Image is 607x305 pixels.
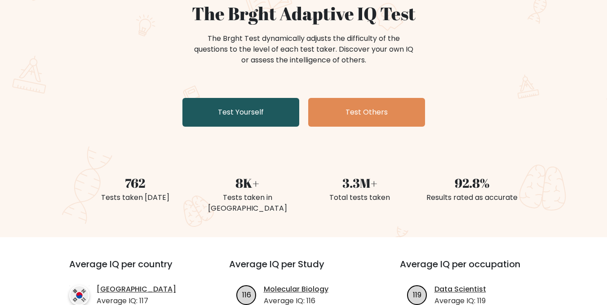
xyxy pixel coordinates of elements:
[229,259,378,280] h3: Average IQ per Study
[309,192,411,203] div: Total tests taken
[242,289,251,300] text: 116
[69,259,197,280] h3: Average IQ per country
[182,98,299,127] a: Test Yourself
[413,289,421,300] text: 119
[197,192,298,214] div: Tests taken in [GEOGRAPHIC_DATA]
[191,33,416,66] div: The Brght Test dynamically adjusts the difficulty of the questions to the level of each test take...
[97,284,176,295] a: [GEOGRAPHIC_DATA]
[421,173,523,192] div: 92.8%
[84,3,523,24] h1: The Brght Adaptive IQ Test
[400,259,549,280] h3: Average IQ per occupation
[434,284,486,295] a: Data Scientist
[308,98,425,127] a: Test Others
[84,173,186,192] div: 762
[421,192,523,203] div: Results rated as accurate
[309,173,411,192] div: 3.3M+
[197,173,298,192] div: 8K+
[84,192,186,203] div: Tests taken [DATE]
[264,284,328,295] a: Molecular Biology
